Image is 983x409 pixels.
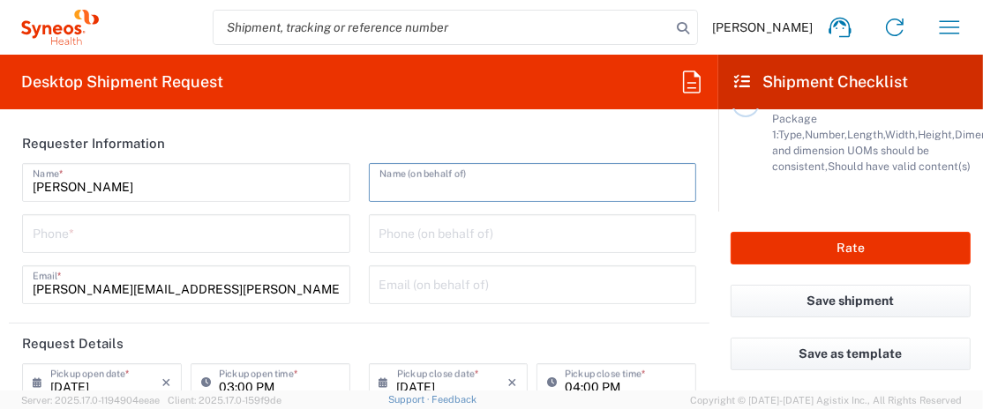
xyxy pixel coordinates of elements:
[847,128,885,141] span: Length,
[161,368,171,397] i: ×
[778,128,805,141] span: Type,
[731,338,971,370] button: Save as template
[712,19,813,35] span: [PERSON_NAME]
[214,11,671,44] input: Shipment, tracking or reference number
[388,394,432,405] a: Support
[731,285,971,317] button: Save shipment
[885,128,918,141] span: Width,
[431,394,476,405] a: Feedback
[805,128,847,141] span: Number,
[690,392,962,408] span: Copyright © [DATE]-[DATE] Agistix Inc., All Rights Reserved
[168,395,281,405] span: Client: 2025.17.0-159f9de
[918,128,955,141] span: Height,
[731,232,971,264] button: Rate
[507,368,517,397] i: ×
[22,135,165,152] h2: Requester Information
[22,335,124,353] h2: Request Details
[21,395,160,405] span: Server: 2025.17.0-1194904eeae
[828,160,971,173] span: Should have valid content(s)
[772,112,817,141] span: Package 1:
[21,71,223,93] h2: Desktop Shipment Request
[734,71,908,93] h2: Shipment Checklist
